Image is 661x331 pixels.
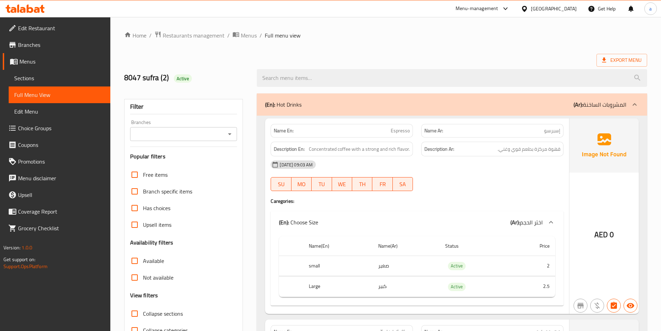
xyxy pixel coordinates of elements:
[260,31,262,40] li: /
[574,99,583,110] b: (Ar):
[14,91,105,99] span: Full Menu View
[3,153,110,170] a: Promotions
[649,5,652,13] span: a
[602,56,642,65] span: Export Menu
[440,236,509,256] th: Status
[3,255,35,264] span: Get support on:
[18,191,105,199] span: Upsell
[124,31,647,40] nav: breadcrumb
[509,236,555,256] th: Price
[265,99,275,110] b: (En):
[265,31,300,40] span: Full menu view
[303,276,372,297] th: Large
[174,74,192,83] div: Active
[312,177,332,191] button: TU
[271,211,563,233] div: (En): Choose Size(Ar):اختر الحجم
[509,276,555,297] td: 2.5
[241,31,257,40] span: Menus
[18,174,105,182] span: Menu disclaimer
[373,256,440,276] td: صغير
[375,179,390,189] span: FR
[271,177,291,191] button: SU
[309,145,410,154] span: Concentrated coffee with a strong and rich flavor.
[149,31,152,40] li: /
[130,99,237,114] div: Filter
[624,299,637,313] button: Available
[373,236,440,256] th: Name(Ar)
[130,152,237,160] h3: Popular filters
[18,141,105,149] span: Coupons
[448,262,466,270] span: Active
[372,177,392,191] button: FR
[448,283,466,291] span: Active
[19,57,105,66] span: Menus
[332,177,352,191] button: WE
[22,243,32,252] span: 1.0.0
[396,179,410,189] span: SA
[607,299,621,313] button: Has choices
[574,100,626,109] p: المشروبات الساخنة
[3,170,110,187] a: Menu disclaimer
[510,217,520,227] b: (Ar):
[232,31,257,40] a: Menus
[3,120,110,136] a: Choice Groups
[3,243,20,252] span: Version:
[590,299,604,313] button: Purchased item
[143,187,192,196] span: Branch specific items
[124,31,146,40] a: Home
[391,127,410,134] span: Espresso
[9,103,110,120] a: Edit Menu
[596,54,647,67] span: Export Menu
[271,233,563,306] div: (En): Hot Drinks(Ar):المشروبات الساخنة
[143,273,173,282] span: Not available
[424,127,443,134] strong: Name Ar:
[352,177,372,191] button: TH
[610,228,614,241] span: 0
[18,124,105,132] span: Choice Groups
[3,20,110,36] a: Edit Restaurant
[355,179,370,189] span: TH
[274,145,305,154] strong: Description En:
[265,100,302,109] p: Hot Drinks
[130,239,173,247] h3: Availability filters
[130,291,158,299] h3: View filters
[143,204,170,212] span: Has choices
[154,31,224,40] a: Restaurants management
[279,217,289,227] b: (En):
[163,31,224,40] span: Restaurants management
[3,53,110,70] a: Menus
[424,145,454,154] strong: Description Ar:
[174,75,192,82] span: Active
[531,5,577,13] div: [GEOGRAPHIC_DATA]
[18,224,105,232] span: Grocery Checklist
[18,24,105,32] span: Edit Restaurant
[314,179,329,189] span: TU
[3,187,110,203] a: Upsell
[3,203,110,220] a: Coverage Report
[456,5,498,13] div: Menu-management
[569,118,639,173] img: Ae5nvW7+0k+MAAAAAElFTkSuQmCC
[143,221,171,229] span: Upsell items
[393,177,413,191] button: SA
[18,157,105,166] span: Promotions
[594,228,608,241] span: AED
[3,262,48,271] a: Support.OpsPlatform
[274,179,288,189] span: SU
[279,236,555,297] table: choices table
[279,218,318,226] p: Choose Size
[143,309,183,318] span: Collapse sections
[9,70,110,86] a: Sections
[271,198,563,205] h4: Caregories:
[509,256,555,276] td: 2
[257,69,647,87] input: search
[274,127,294,134] strong: Name En:
[373,276,440,297] td: كبير
[257,93,647,116] div: (En): Hot Drinks(Ar):المشروبات الساخنة
[3,220,110,237] a: Grocery Checklist
[9,86,110,103] a: Full Menu View
[544,127,560,134] span: إسبرسو
[291,177,312,191] button: MO
[574,299,587,313] button: Not branch specific item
